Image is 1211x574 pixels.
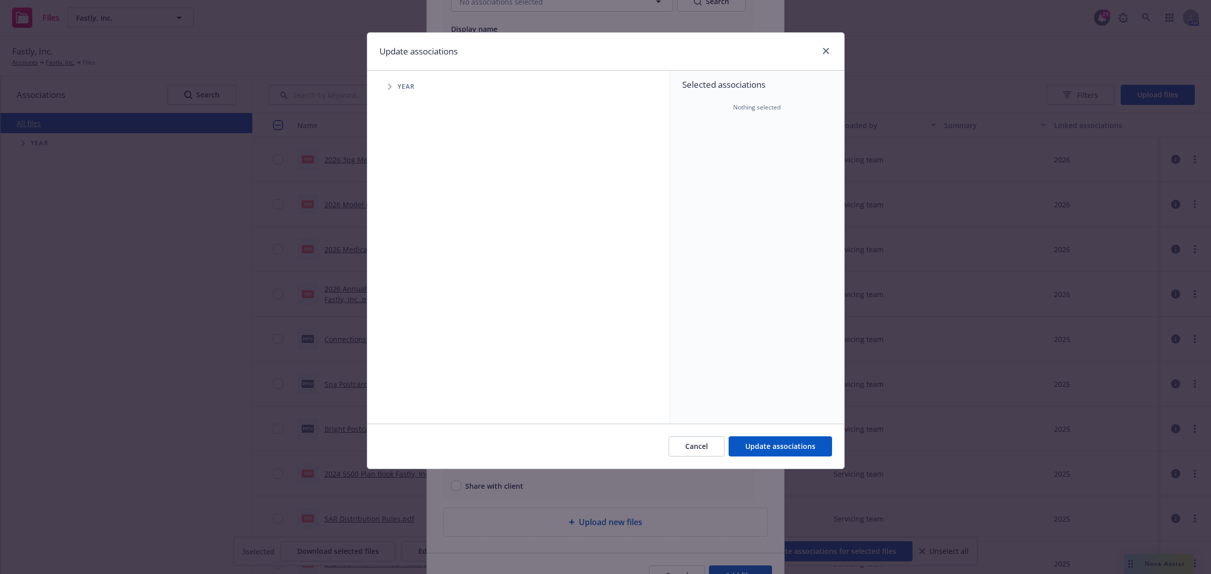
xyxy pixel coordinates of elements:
span: Selected associations [682,79,832,91]
button: Update associations [729,436,832,456]
div: Tree Example [367,77,670,97]
button: Cancel [669,436,725,456]
span: Year [398,84,415,90]
span: Update associations [745,441,815,451]
a: close [820,45,832,57]
span: Cancel [685,441,708,451]
h1: Update associations [379,45,458,58]
span: Nothing selected [733,103,781,112]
